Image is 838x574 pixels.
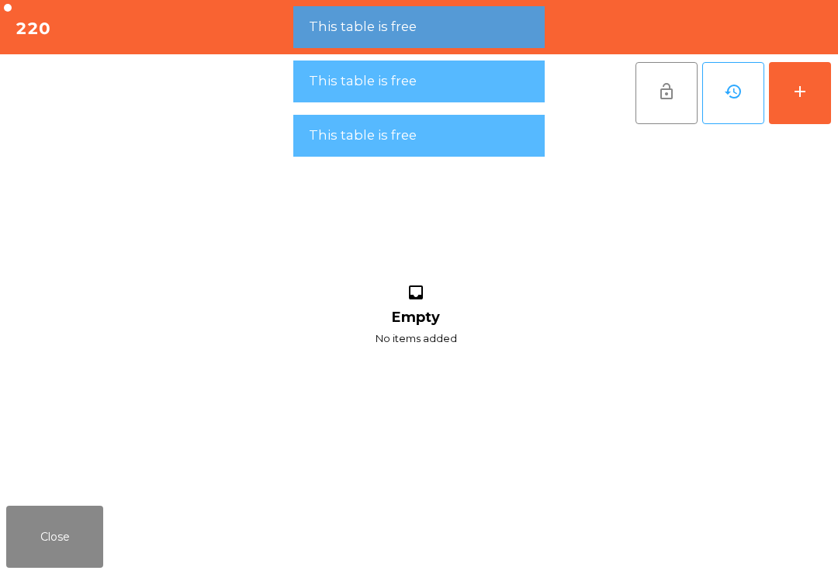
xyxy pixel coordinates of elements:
span: This table is free [309,126,417,145]
span: history [724,82,743,101]
span: This table is free [309,71,417,91]
div: add [791,82,809,101]
button: add [769,62,831,124]
span: lock_open [657,82,676,101]
span: No items added [376,329,457,348]
h4: 220 [16,17,50,40]
span: This table is free [309,17,417,36]
button: Close [6,506,103,568]
h1: Empty [392,309,440,326]
i: inbox [404,283,428,306]
button: history [702,62,764,124]
button: lock_open [635,62,698,124]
